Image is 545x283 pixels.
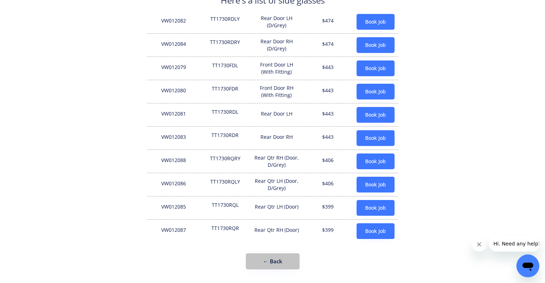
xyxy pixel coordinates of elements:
[151,15,197,28] div: VW012082
[254,176,300,193] div: Rear Qtr LH (Door, D/Grey)
[305,155,351,168] div: $406
[357,130,395,146] button: Book Job
[202,108,248,121] div: TT1730RDL
[305,132,351,145] div: $443
[305,201,351,214] div: $399
[357,223,395,239] button: Book Job
[151,62,197,75] div: VW012079
[202,201,248,214] div: TT1730RQL
[357,84,395,99] button: Book Job
[357,14,395,30] button: Book Job
[202,62,248,75] div: TT1730FDL
[305,39,351,52] div: $474
[202,178,248,191] div: TT1730RQLY
[357,177,395,192] button: Book Job
[305,108,351,121] div: $443
[305,225,351,238] div: $399
[202,85,248,98] div: TT1730FDR
[357,200,395,216] button: Book Job
[489,236,539,252] iframe: Message from company
[202,225,248,238] div: TT1730RQR
[151,225,197,238] div: VW012087
[305,178,351,191] div: $406
[151,39,197,52] div: VW012084
[202,132,248,145] div: TT1730RDR
[254,83,300,100] div: Front Door RH (With Fitting)
[151,201,197,214] div: VW012085
[254,132,300,145] div: Rear Door RH
[151,132,197,145] div: VW012083
[254,36,300,54] div: Rear Door RH (D/Grey)
[357,153,395,169] button: Book Job
[305,85,351,98] div: $443
[151,155,197,168] div: VW012088
[202,155,248,168] div: TT1730RQRY
[254,152,300,170] div: Rear Qtr RH (Door, D/Grey)
[4,5,52,11] span: Hi. Need any help?
[254,13,300,30] div: Rear Door LH (D/Grey)
[357,37,395,53] button: Book Job
[472,237,486,252] iframe: Close message
[516,254,539,277] iframe: Button to launch messaging window
[246,253,300,269] button: ← Back
[202,39,248,52] div: TT1730RDRY
[151,108,197,121] div: VW012081
[254,108,300,121] div: Rear Door LH
[305,62,351,75] div: $443
[202,15,248,28] div: TT1730RDLY
[151,178,197,191] div: VW012086
[151,85,197,98] div: VW012080
[357,107,395,123] button: Book Job
[254,201,300,214] div: Rear Qtr LH (Door)
[305,15,351,28] div: $474
[254,59,300,77] div: Front Door LH (With Fitting)
[254,225,300,238] div: Rear Qtr RH (Door)
[357,60,395,76] button: Book Job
